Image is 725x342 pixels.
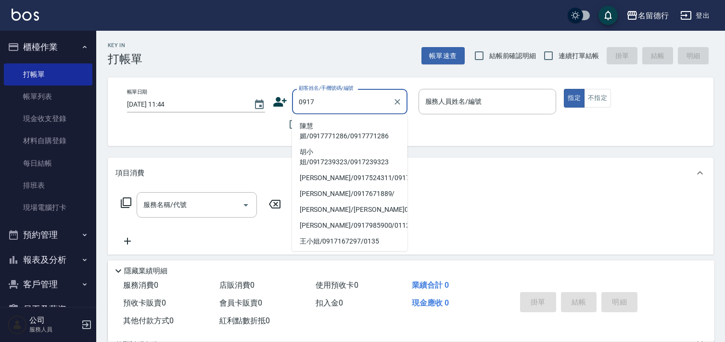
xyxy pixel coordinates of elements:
img: Person [8,315,27,334]
p: 隱藏業績明細 [124,266,167,276]
button: 客戶管理 [4,272,92,297]
span: 服務消費 0 [123,281,158,290]
a: 每日結帳 [4,152,92,174]
a: 材料自購登錄 [4,130,92,152]
h5: 公司 [29,316,78,325]
li: 胡小姐/0917239323/0917239323 [292,144,407,170]
span: 預收卡販賣 0 [123,298,166,307]
p: 項目消費 [115,168,144,178]
span: 連續打單結帳 [559,51,599,61]
h2: Key In [108,42,142,49]
li: [PERSON_NAME]/[PERSON_NAME]010917/010917 [292,202,407,218]
h3: 打帳單 [108,52,142,66]
label: 帳單日期 [127,88,147,96]
span: 扣入金 0 [316,298,343,307]
span: 紅利點數折抵 0 [219,316,270,325]
span: 現金應收 0 [412,298,449,307]
a: 排班表 [4,174,92,196]
button: save [598,6,618,25]
li: [PERSON_NAME]/0917597772/0223 [292,249,407,265]
p: 服務人員 [29,325,78,334]
li: [PERSON_NAME]/0917985900/011234 [292,218,407,233]
a: 打帳單 [4,63,92,85]
button: 名留德行 [623,6,673,25]
img: Logo [12,9,39,21]
button: 櫃檯作業 [4,35,92,60]
span: 結帳前確認明細 [489,51,536,61]
li: 王小姐/0917167297/0135 [292,233,407,249]
a: 帳單列表 [4,85,92,108]
a: 現金收支登錄 [4,108,92,130]
span: 業績合計 0 [412,281,449,290]
a: 現場電腦打卡 [4,196,92,219]
label: 顧客姓名/手機號碼/編號 [299,85,354,92]
input: YYYY/MM/DD hh:mm [127,97,244,112]
button: Choose date, selected date is 2025-09-16 [248,93,271,116]
li: 陳慧媚/0917771286/0917771286 [292,118,407,144]
span: 店販消費 0 [219,281,254,290]
button: 指定 [564,89,585,108]
button: 預約管理 [4,222,92,247]
button: 帳單速查 [421,47,465,65]
span: 會員卡販賣 0 [219,298,262,307]
div: 項目消費 [108,158,713,188]
div: 名留德行 [638,10,669,22]
button: Open [238,197,254,213]
button: 員工及薪資 [4,297,92,322]
span: 使用預收卡 0 [316,281,358,290]
button: Clear [391,95,404,109]
button: 不指定 [584,89,611,108]
button: 報表及分析 [4,247,92,272]
li: [PERSON_NAME]/0917671889/ [292,186,407,202]
li: [PERSON_NAME]/0917524311/0917524311 [292,170,407,186]
button: 登出 [676,7,713,24]
span: 其他付款方式 0 [123,316,174,325]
